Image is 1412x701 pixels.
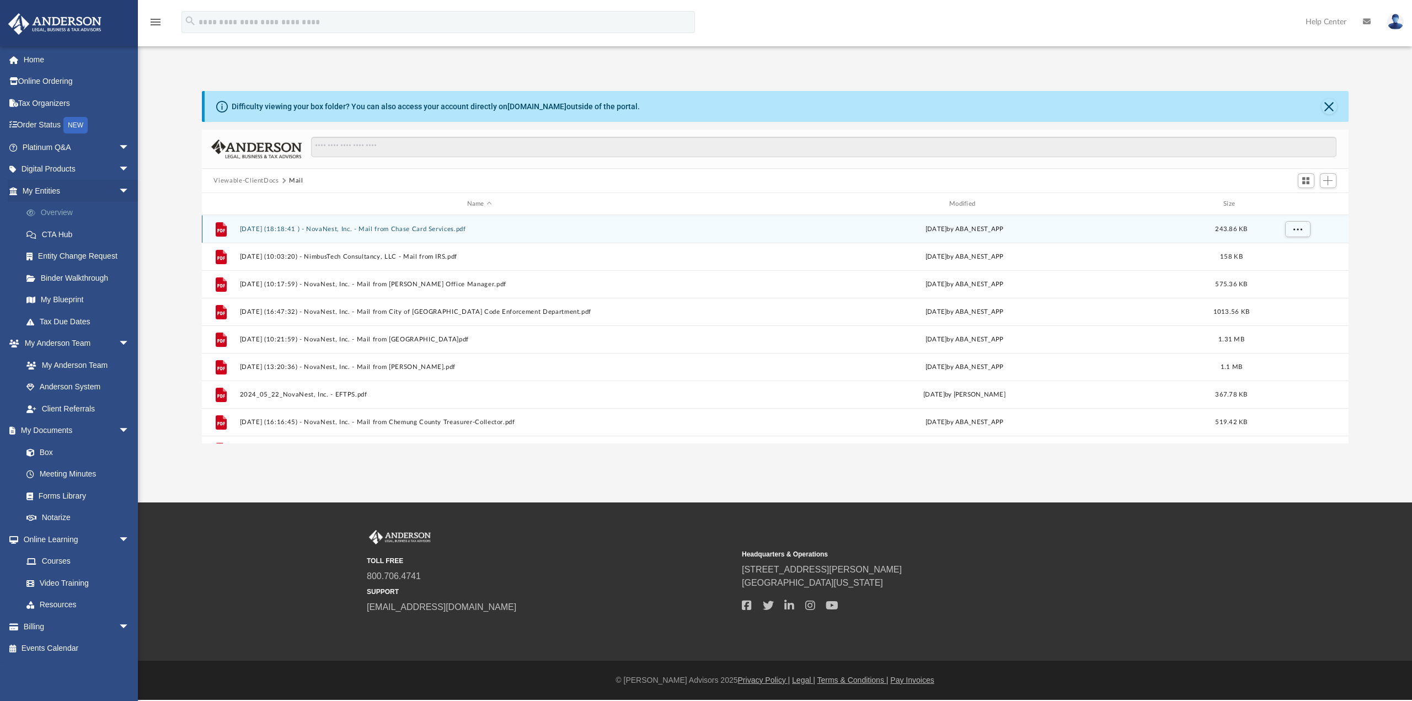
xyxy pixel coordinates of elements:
a: [EMAIL_ADDRESS][DOMAIN_NAME] [367,602,516,612]
a: Overview [15,202,146,224]
a: Tax Due Dates [15,311,146,333]
div: Difficulty viewing your box folder? You can also access your account directly on outside of the p... [232,101,640,113]
small: TOLL FREE [367,556,734,566]
a: menu [149,21,162,29]
button: Viewable-ClientDocs [213,176,279,186]
button: 2024_05_22_NovaNest, Inc. - EFTPS.pdf [239,391,719,398]
a: Video Training [15,572,135,594]
span: arrow_drop_down [119,158,141,181]
div: id [1258,199,1335,209]
button: Add [1320,173,1336,189]
a: Terms & Conditions | [817,676,889,684]
a: Forms Library [15,485,135,507]
div: [DATE] by ABA_NEST_APP [724,362,1204,372]
span: arrow_drop_down [119,136,141,159]
a: 800.706.4741 [367,571,421,581]
span: arrow_drop_down [119,528,141,551]
div: [DATE] by ABA_NEST_APP [724,307,1204,317]
small: SUPPORT [367,587,734,597]
a: [GEOGRAPHIC_DATA][US_STATE] [742,578,883,587]
button: Mail [289,176,303,186]
button: [DATE] (10:03:20) - NimbusTech Consultancy, LLC - Mail from IRS.pdf [239,253,719,260]
a: Pay Invoices [890,676,934,684]
div: Size [1209,199,1253,209]
a: Anderson System [15,376,141,398]
div: [DATE] by ABA_NEST_APP [724,224,1204,234]
button: [DATE] (10:21:59) - NovaNest, Inc. - Mail from [GEOGRAPHIC_DATA]pdf [239,336,719,343]
i: search [184,15,196,27]
span: 1.31 MB [1218,336,1244,343]
a: Events Calendar [8,638,146,660]
span: 158 KB [1220,254,1243,260]
span: arrow_drop_down [119,616,141,638]
div: NEW [63,117,88,133]
div: [DATE] by ABA_NEST_APP [724,418,1204,427]
a: Meeting Minutes [15,463,141,485]
div: [DATE] by ABA_NEST_APP [724,335,1204,345]
a: Tax Organizers [8,92,146,114]
div: [DATE] by ABA_NEST_APP [724,280,1204,290]
button: [DATE] (18:18:41 ) - NovaNest, Inc. - Mail from Chase Card Services.pdf [239,226,719,233]
a: Home [8,49,146,71]
button: [DATE] (16:16:45) - NovaNest, Inc. - Mail from Chemung County Treasurer-Collector.pdf [239,419,719,426]
i: menu [149,15,162,29]
a: [DOMAIN_NAME] [507,102,566,111]
a: Platinum Q&Aarrow_drop_down [8,136,146,158]
button: Close [1322,99,1337,114]
button: [DATE] (16:47:32) - NovaNest, Inc. - Mail from City of [GEOGRAPHIC_DATA] Code Enforcement Departm... [239,308,719,315]
button: More options [1285,221,1310,238]
span: 243.86 KB [1215,226,1247,232]
a: Billingarrow_drop_down [8,616,146,638]
a: My Blueprint [15,289,141,311]
a: Privacy Policy | [738,676,790,684]
button: [DATE] (13:20:36) - NovaNest, Inc. - Mail from [PERSON_NAME].pdf [239,363,719,371]
span: 367.78 KB [1215,392,1247,398]
a: Online Learningarrow_drop_down [8,528,141,550]
div: id [206,199,234,209]
div: © [PERSON_NAME] Advisors 2025 [138,675,1412,686]
a: Digital Productsarrow_drop_down [8,158,146,180]
a: My Anderson Teamarrow_drop_down [8,333,141,355]
div: Modified [724,199,1205,209]
a: My Documentsarrow_drop_down [8,420,141,442]
img: Anderson Advisors Platinum Portal [367,530,433,544]
a: Entity Change Request [15,245,146,267]
span: 575.36 KB [1215,281,1247,287]
a: Order StatusNEW [8,114,146,137]
small: Headquarters & Operations [742,549,1109,559]
span: 519.42 KB [1215,419,1247,425]
input: Search files and folders [311,137,1336,158]
a: CTA Hub [15,223,146,245]
a: [STREET_ADDRESS][PERSON_NAME] [742,565,902,574]
a: Courses [15,550,141,572]
a: Resources [15,594,141,616]
a: Box [15,441,135,463]
span: 1013.56 KB [1213,309,1249,315]
span: arrow_drop_down [119,420,141,442]
a: Notarize [15,507,141,529]
a: Binder Walkthrough [15,267,146,289]
button: [DATE] (10:17:59) - NovaNest, Inc. - Mail from [PERSON_NAME] Office Manager.pdf [239,281,719,288]
a: My Entitiesarrow_drop_down [8,180,146,202]
a: My Anderson Team [15,354,135,376]
div: [DATE] by [PERSON_NAME] [724,390,1204,400]
a: Online Ordering [8,71,146,93]
div: Name [239,199,719,209]
a: Legal | [792,676,815,684]
button: Switch to Grid View [1298,173,1314,189]
span: arrow_drop_down [119,180,141,202]
span: 1.1 MB [1220,364,1242,370]
a: Client Referrals [15,398,141,420]
img: Anderson Advisors Platinum Portal [5,13,105,35]
div: grid [202,215,1349,444]
span: arrow_drop_down [119,333,141,355]
div: [DATE] by ABA_NEST_APP [724,252,1204,262]
img: User Pic [1387,14,1404,30]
